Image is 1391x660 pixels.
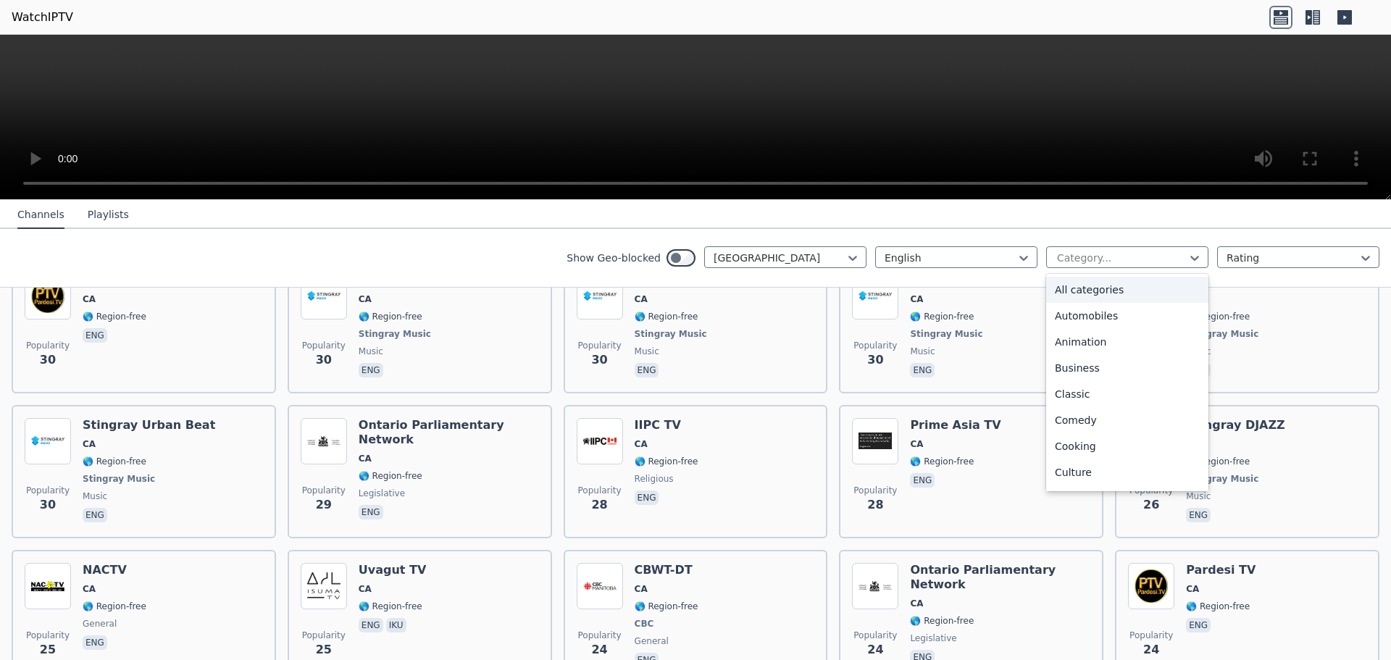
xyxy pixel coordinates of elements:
span: 🌎 Region-free [359,601,422,612]
p: eng [635,490,659,505]
span: Popularity [853,630,897,641]
h6: NACTV [83,563,146,577]
span: 🌎 Region-free [635,456,698,467]
span: Popularity [26,630,70,641]
span: CBC [635,618,654,630]
span: 🌎 Region-free [359,311,422,322]
span: Popularity [302,340,346,351]
span: 🌎 Region-free [1186,456,1250,467]
span: 🌎 Region-free [83,456,146,467]
span: 🌎 Region-free [910,456,974,467]
button: Playlists [88,201,129,229]
p: eng [1186,618,1211,632]
p: eng [83,508,107,522]
span: 29 [316,496,332,514]
p: eng [635,363,659,377]
span: CA [1186,583,1199,595]
h6: Ontario Parliamentary Network [359,418,539,447]
span: 🌎 Region-free [635,601,698,612]
span: Popularity [578,340,622,351]
img: IIPC TV [577,418,623,464]
span: CA [635,583,648,595]
span: 30 [867,351,883,369]
h6: CBWT-DT [635,563,698,577]
span: Popularity [1129,630,1173,641]
h6: Ontario Parliamentary Network [910,563,1090,592]
span: CA [359,453,372,464]
span: 30 [591,351,607,369]
h6: Pardesi TV [1186,563,1256,577]
h6: IIPC TV [635,418,698,433]
span: 30 [40,351,56,369]
span: Popularity [26,340,70,351]
span: 🌎 Region-free [1186,601,1250,612]
span: Stingray Music [83,473,155,485]
p: eng [83,635,107,650]
p: eng [910,363,935,377]
span: Popularity [302,630,346,641]
img: Stingray The Spa [852,273,898,319]
span: music [910,346,935,357]
button: Channels [17,201,64,229]
span: 26 [1143,496,1159,514]
span: religious [635,473,674,485]
p: eng [359,505,383,519]
img: Uvagut TV [301,563,347,609]
span: 30 [316,351,332,369]
h6: Prime Asia TV [910,418,1001,433]
img: Ontario Parliamentary Network [852,563,898,609]
span: 🌎 Region-free [910,311,974,322]
p: eng [359,363,383,377]
span: 24 [1143,641,1159,659]
span: Popularity [26,485,70,496]
h6: Uvagut TV [359,563,427,577]
span: music [359,346,383,357]
span: Stingray Music [910,328,982,340]
img: Stingray Holiday Hits [301,273,347,319]
span: 25 [40,641,56,659]
p: eng [910,473,935,488]
img: Prime Asia TV [852,418,898,464]
span: CA [359,293,372,305]
div: Automobiles [1046,303,1208,329]
span: Popularity [853,485,897,496]
img: NACTV [25,563,71,609]
span: CA [635,293,648,305]
span: 🌎 Region-free [83,601,146,612]
span: Popularity [853,340,897,351]
span: 24 [591,641,607,659]
span: music [83,490,107,502]
span: 🌎 Region-free [1186,311,1250,322]
span: 28 [867,496,883,514]
div: Cooking [1046,433,1208,459]
label: Show Geo-blocked [567,251,661,265]
span: 25 [316,641,332,659]
div: Documentary [1046,485,1208,511]
span: CA [910,438,923,450]
span: legislative [910,632,956,644]
span: CA [83,583,96,595]
img: Ontario Parliamentary Network [301,418,347,464]
img: Pardesi TV [1128,563,1174,609]
span: legislative [359,488,405,499]
span: 24 [867,641,883,659]
img: Pardesi TV [25,273,71,319]
p: eng [1186,508,1211,522]
span: CA [910,293,923,305]
h6: Stingray Urban Beat [83,418,215,433]
span: CA [83,293,96,305]
span: music [635,346,659,357]
span: CA [359,583,372,595]
span: 28 [591,496,607,514]
div: Culture [1046,459,1208,485]
span: 🌎 Region-free [635,311,698,322]
h6: Stingray DJAZZ [1186,418,1285,433]
span: 🌎 Region-free [910,615,974,627]
span: Popularity [578,485,622,496]
span: 30 [40,496,56,514]
span: 🌎 Region-free [359,470,422,482]
span: music [1186,490,1211,502]
span: Stingray Music [1186,328,1258,340]
span: 🌎 Region-free [83,311,146,322]
span: Stingray Music [635,328,707,340]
